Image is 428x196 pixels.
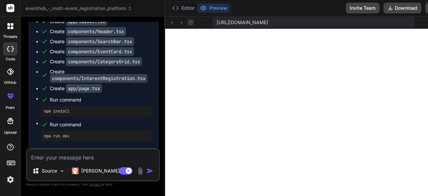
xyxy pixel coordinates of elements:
[66,47,134,56] code: components/EventCard.tsx
[50,121,151,128] span: Run command
[66,27,126,36] code: components/Header.tsx
[50,28,126,35] div: Create
[66,37,134,46] code: components/SearchBar.tsx
[50,38,134,45] div: Create
[72,168,79,174] img: Claude 4 Sonnet
[44,109,149,114] pre: npm install
[66,57,142,66] code: components/CategoryGrid.tsx
[90,182,102,186] span: privacy
[384,3,421,13] button: Download
[26,181,160,188] p: Always double-check its answers. Your in Bind
[66,84,102,93] code: app/page.tsx
[50,68,151,82] div: Create
[5,174,16,185] img: settings
[136,167,144,175] img: attachment
[6,105,15,111] label: prem
[42,168,57,174] p: Source
[4,130,17,135] label: Upload
[50,48,134,55] div: Create
[346,3,380,13] button: Invite Team
[217,19,268,26] span: [URL][DOMAIN_NAME]
[81,168,131,174] p: [PERSON_NAME] 4 S..
[50,96,151,103] span: Run command
[50,85,102,92] div: Create
[50,18,107,25] div: Create
[170,3,197,13] button: Editor
[3,34,17,40] label: threads
[50,58,142,65] div: Create
[50,74,147,83] code: components/InterestRegistration.tsx
[44,133,149,139] pre: npm run dev
[147,168,153,174] img: icon
[59,168,65,174] img: Pick Models
[197,3,230,13] button: Preview
[25,5,132,12] span: eventhub_-_multi-event_registration_platform
[6,56,15,62] label: code
[4,80,16,85] label: GitHub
